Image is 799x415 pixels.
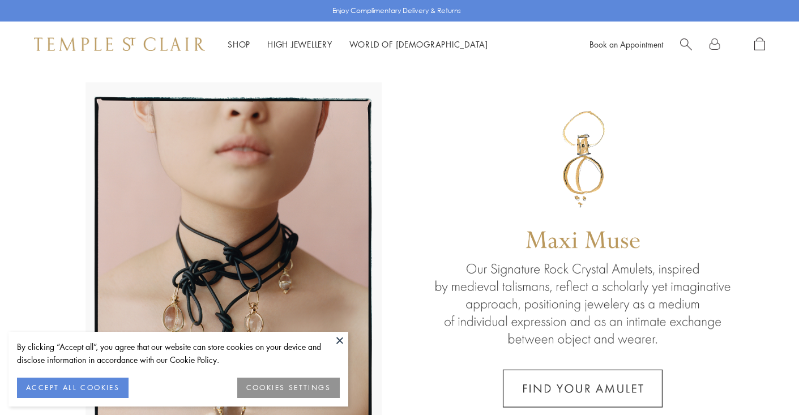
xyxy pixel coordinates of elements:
[228,37,488,52] nav: Main navigation
[267,38,332,50] a: High JewelleryHigh Jewellery
[754,37,765,52] a: Open Shopping Bag
[349,38,488,50] a: World of [DEMOGRAPHIC_DATA]World of [DEMOGRAPHIC_DATA]
[742,362,788,404] iframe: Gorgias live chat messenger
[228,38,250,50] a: ShopShop
[589,38,663,50] a: Book an Appointment
[332,5,461,16] p: Enjoy Complimentary Delivery & Returns
[17,378,129,398] button: ACCEPT ALL COOKIES
[17,340,340,366] div: By clicking “Accept all”, you agree that our website can store cookies on your device and disclos...
[237,378,340,398] button: COOKIES SETTINGS
[680,37,692,52] a: Search
[34,37,205,51] img: Temple St. Clair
